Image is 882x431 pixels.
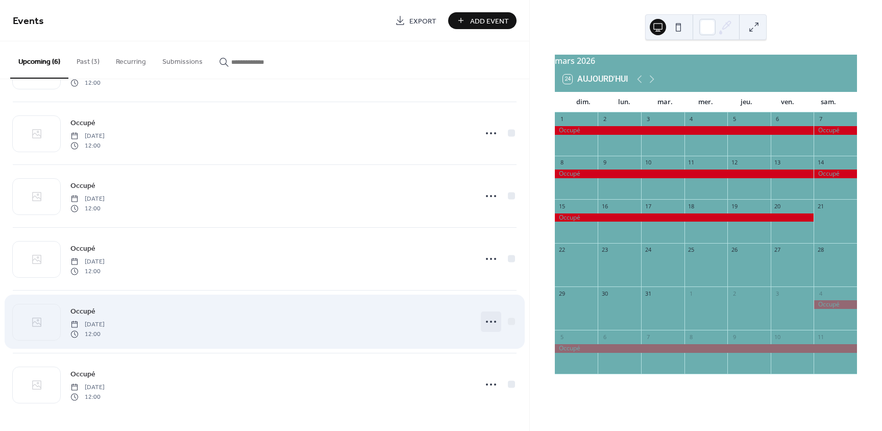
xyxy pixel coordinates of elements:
div: 21 [817,202,824,210]
div: 19 [730,202,738,210]
a: Occupé [70,117,95,129]
div: Occupé [814,170,857,178]
div: mer. [685,92,726,112]
button: Add Event [448,12,517,29]
span: 12:00 [70,392,105,401]
a: Occupé [70,368,95,380]
div: 8 [688,333,695,341]
div: 9 [730,333,738,341]
button: Past (3) [68,41,108,78]
div: Occupé [814,300,857,309]
button: Upcoming (6) [10,41,68,79]
div: mars 2026 [555,55,857,67]
div: 10 [774,333,781,341]
span: [DATE] [70,132,105,141]
div: 17 [644,202,652,210]
div: 2 [730,290,738,297]
span: 12:00 [70,267,105,276]
span: [DATE] [70,320,105,329]
a: Export [387,12,444,29]
span: [DATE] [70,257,105,267]
div: 29 [558,290,566,297]
div: 8 [558,159,566,166]
div: 4 [688,115,695,123]
div: Occupé [555,126,814,135]
div: 10 [644,159,652,166]
div: 22 [558,246,566,254]
span: Export [409,16,436,27]
div: 12 [730,159,738,166]
div: 31 [644,290,652,297]
div: 6 [601,333,608,341]
div: 15 [558,202,566,210]
span: Occupé [70,118,95,129]
button: 24Aujourd'hui [559,72,632,86]
div: 4 [817,290,824,297]
div: Occupé [814,126,857,135]
div: 30 [601,290,608,297]
a: Occupé [70,243,95,254]
a: Occupé [70,305,95,317]
div: dim. [563,92,604,112]
span: [DATE] [70,195,105,204]
span: Add Event [470,16,509,27]
span: 12:00 [70,204,105,213]
div: 9 [601,159,608,166]
div: 5 [730,115,738,123]
div: mar. [645,92,685,112]
span: 12:00 [70,78,105,87]
div: 11 [817,333,824,341]
div: 1 [688,290,695,297]
div: lun. [604,92,645,112]
span: Occupé [70,244,95,254]
div: Occupé [555,170,814,178]
span: Occupé [70,181,95,191]
div: 3 [644,115,652,123]
div: 1 [558,115,566,123]
div: sam. [808,92,849,112]
span: 12:00 [70,329,105,339]
div: 13 [774,159,781,166]
span: Occupé [70,369,95,380]
div: 20 [774,202,781,210]
div: 23 [601,246,608,254]
div: jeu. [726,92,767,112]
div: 28 [817,246,824,254]
span: [DATE] [70,383,105,392]
div: 27 [774,246,781,254]
div: Occupé [555,344,857,353]
span: 12:00 [70,141,105,150]
div: 14 [817,159,824,166]
div: 3 [774,290,781,297]
div: 7 [644,333,652,341]
div: 11 [688,159,695,166]
div: ven. [767,92,808,112]
div: 7 [817,115,824,123]
div: 2 [601,115,608,123]
div: 26 [730,246,738,254]
div: 16 [601,202,608,210]
div: Occupé [555,213,814,222]
a: Occupé [70,180,95,191]
span: Events [13,11,44,31]
div: 6 [774,115,781,123]
div: 24 [644,246,652,254]
button: Submissions [154,41,211,78]
div: 5 [558,333,566,341]
button: Recurring [108,41,154,78]
div: 18 [688,202,695,210]
span: Occupé [70,306,95,317]
div: 25 [688,246,695,254]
